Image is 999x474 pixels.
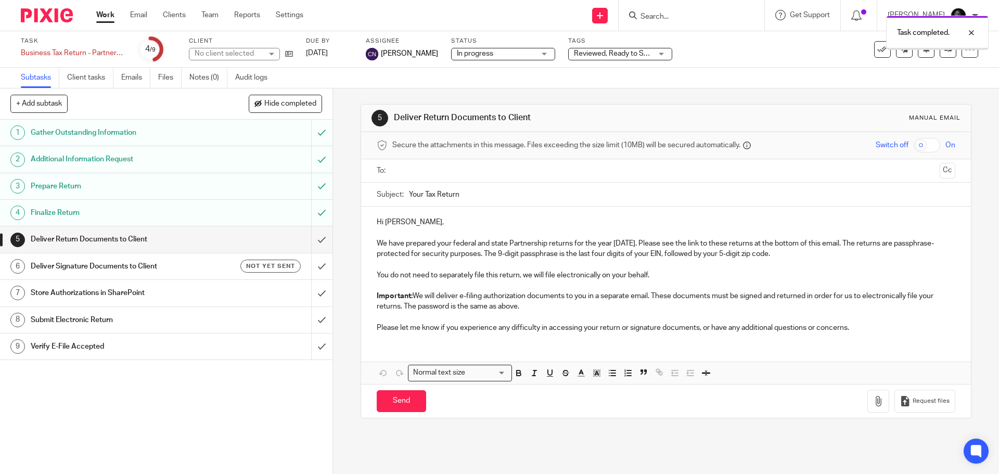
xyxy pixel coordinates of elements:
label: To: [377,165,388,176]
div: 1 [10,125,25,140]
img: Pixie [21,8,73,22]
small: /9 [150,47,156,53]
p: We have prepared your federal and state Partnership returns for the year [DATE]. Please see the l... [377,238,955,260]
h1: Deliver Return Documents to Client [394,112,688,123]
div: 2 [10,152,25,167]
h1: Finalize Return [31,205,211,221]
label: Client [189,37,293,45]
a: Emails [121,68,150,88]
span: [PERSON_NAME] [381,48,438,59]
span: Normal text size [411,367,467,378]
span: Switch off [876,140,908,150]
div: 3 [10,179,25,194]
div: 5 [10,233,25,247]
p: Hi [PERSON_NAME], [377,217,955,227]
p: We will deliver e-filing authorization documents to you in a separate email. These documents must... [377,291,955,312]
h1: Gather Outstanding Information [31,125,211,140]
a: Settings [276,10,303,20]
h1: Store Authorizations in SharePoint [31,285,211,301]
h1: Prepare Return [31,178,211,194]
a: Client tasks [67,68,113,88]
input: Search for option [468,367,506,378]
span: Request files [913,397,950,405]
p: Please let me know if you experience any difficulty in accessing your return or signature documen... [377,323,955,333]
label: Task [21,37,125,45]
label: Due by [306,37,353,45]
button: Cc [940,163,955,178]
button: + Add subtask [10,95,68,112]
a: Team [201,10,219,20]
div: Search for option [408,365,512,381]
h1: Additional Information Request [31,151,211,167]
span: Not yet sent [246,262,295,271]
div: Manual email [909,114,960,122]
a: Email [130,10,147,20]
h1: Deliver Return Documents to Client [31,232,211,247]
div: 7 [10,286,25,300]
button: Hide completed [249,95,322,112]
label: Status [451,37,555,45]
img: Chris.jpg [950,7,967,24]
h1: Deliver Signature Documents to Client [31,259,211,274]
div: 5 [372,110,388,126]
a: Notes (0) [189,68,227,88]
div: Business Tax Return - Partnership [21,48,125,58]
label: Subject: [377,189,404,200]
div: 6 [10,259,25,274]
a: Files [158,68,182,88]
div: 9 [10,339,25,354]
a: Audit logs [235,68,275,88]
p: Task completed. [897,28,950,38]
div: 4 [10,206,25,220]
span: Hide completed [264,100,316,108]
p: You do not need to separately file this return, we will file electronically on your behalf. [377,270,955,280]
div: 4 [145,43,156,55]
img: svg%3E [366,48,378,60]
a: Work [96,10,114,20]
h1: Submit Electronic Return [31,312,211,328]
span: Secure the attachments in this message. Files exceeding the size limit (10MB) will be secured aut... [392,140,740,150]
a: Clients [163,10,186,20]
span: On [945,140,955,150]
h1: Verify E-File Accepted [31,339,211,354]
input: Send [377,390,426,413]
span: Reviewed, Ready to Send + 3 [574,50,668,57]
span: [DATE] [306,49,328,57]
a: Subtasks [21,68,59,88]
strong: Important: [377,292,413,300]
span: In progress [457,50,493,57]
div: 8 [10,313,25,327]
a: Reports [234,10,260,20]
button: Request files [894,390,955,413]
div: No client selected [195,48,262,59]
label: Assignee [366,37,438,45]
